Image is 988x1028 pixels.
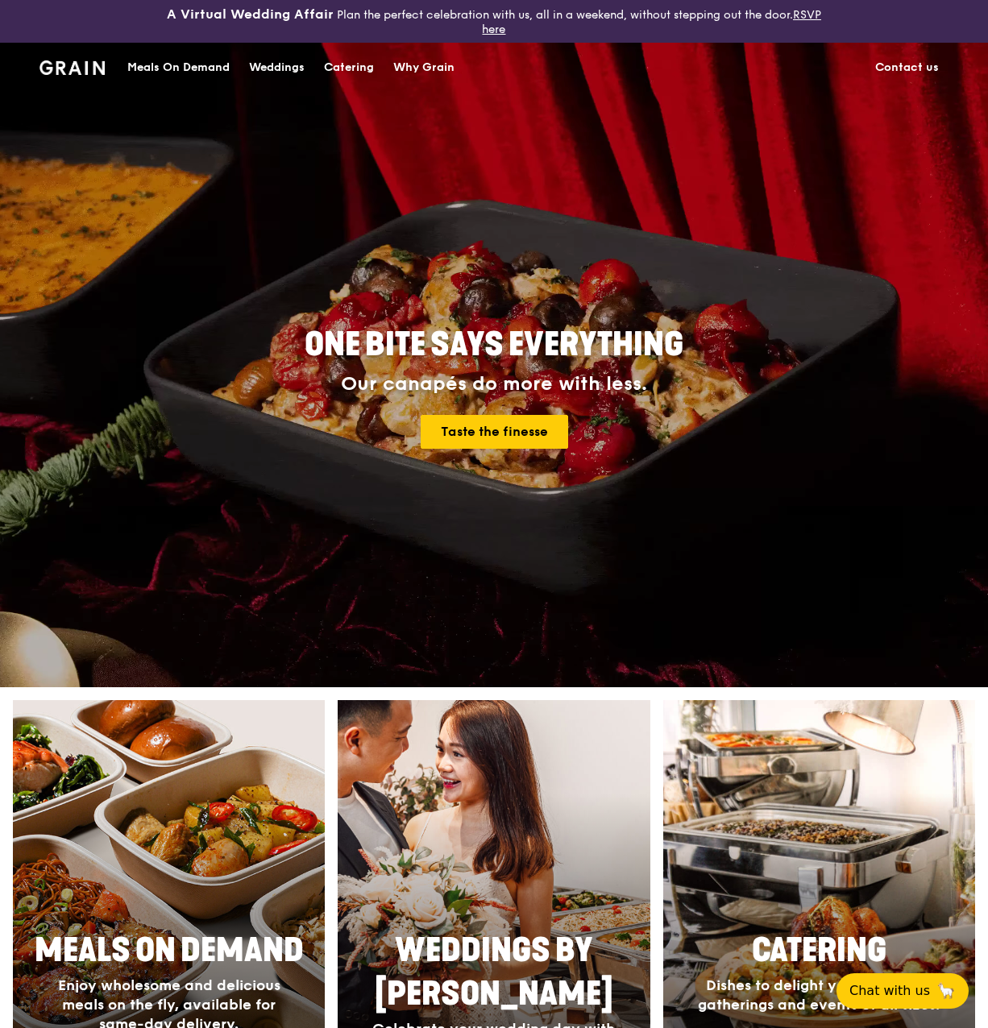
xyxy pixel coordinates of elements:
[866,44,949,92] a: Contact us
[249,44,305,92] div: Weddings
[167,6,334,23] h3: A Virtual Wedding Affair
[164,6,823,36] div: Plan the perfect celebration with us, all in a weekend, without stepping out the door.
[836,973,969,1009] button: Chat with us🦙
[421,415,568,449] a: Taste the finesse
[39,42,105,90] a: GrainGrain
[239,44,314,92] a: Weddings
[305,325,683,364] span: ONE BITE SAYS EVERYTHING
[936,981,956,1001] span: 🦙
[204,373,784,396] div: Our canapés do more with less.
[324,44,374,92] div: Catering
[39,60,105,75] img: Grain
[384,44,464,92] a: Why Grain
[698,976,940,1013] span: Dishes to delight your guests, at gatherings and events of all sizes.
[752,931,886,970] span: Catering
[393,44,455,92] div: Why Grain
[314,44,384,92] a: Catering
[849,981,930,1001] span: Chat with us
[375,931,613,1013] span: Weddings by [PERSON_NAME]
[482,8,821,36] a: RSVP here
[35,931,304,970] span: Meals On Demand
[127,44,230,92] div: Meals On Demand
